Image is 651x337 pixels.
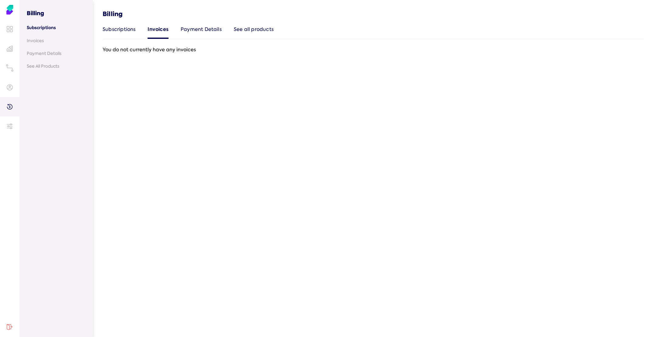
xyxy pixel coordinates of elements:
div: Invoices [148,25,169,39]
h3: Billing [27,2,86,17]
h5: Billing [103,10,644,18]
img: Soho Agent Portal Home [5,5,15,15]
a: See All Products [27,63,86,69]
div: Subscriptions [103,25,135,39]
div: See all products [234,25,274,39]
a: Invoices [27,38,86,43]
a: Subscriptions [27,25,86,31]
div: Payment Details [181,25,222,39]
div: You do not currently have any invoices [103,46,644,53]
a: Payment Details [27,51,86,56]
